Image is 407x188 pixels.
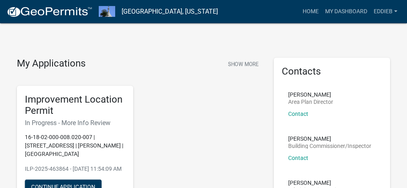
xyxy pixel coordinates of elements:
[288,111,308,117] a: Contact
[122,5,218,18] a: [GEOGRAPHIC_DATA], [US_STATE]
[288,155,308,161] a: Contact
[25,133,125,158] p: 16-18-02-000-008.020-007 | [STREET_ADDRESS] | [PERSON_NAME] | [GEOGRAPHIC_DATA]
[25,94,125,117] h5: Improvement Location Permit
[299,4,322,19] a: Home
[99,6,115,17] img: Decatur County, Indiana
[370,4,401,19] a: eddieb
[25,165,125,173] p: ILP-2025-463864 - [DATE] 11:54:09 AM
[17,58,85,70] h4: My Applications
[288,136,371,142] p: [PERSON_NAME]
[288,99,333,105] p: Area Plan Director
[288,180,349,186] p: [PERSON_NAME]
[225,58,262,71] button: Show More
[282,66,382,77] h5: Contacts
[322,4,370,19] a: My Dashboard
[25,119,125,127] h6: In Progress - More Info Review
[288,92,333,97] p: [PERSON_NAME]
[288,143,371,149] p: Building Commissioner/Inspector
